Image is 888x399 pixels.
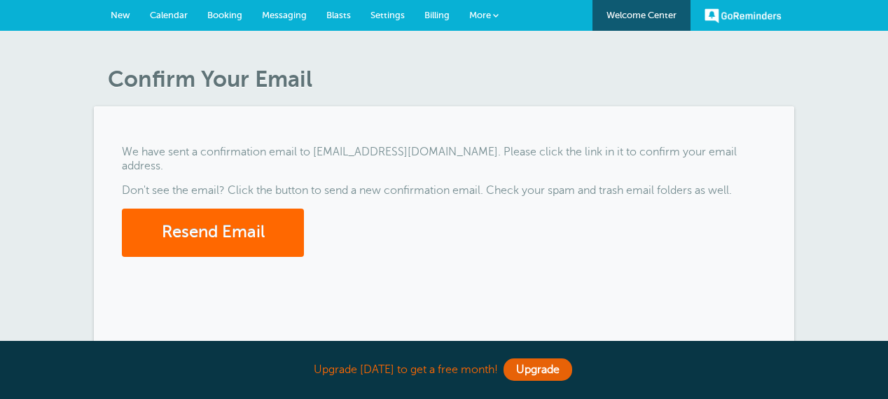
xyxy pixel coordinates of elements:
[122,146,766,172] p: We have sent a confirmation email to [EMAIL_ADDRESS][DOMAIN_NAME]. Please click the link in it to...
[326,10,351,20] span: Blasts
[111,10,130,20] span: New
[108,66,794,92] h1: Confirm Your Email
[262,10,307,20] span: Messaging
[504,358,572,381] a: Upgrade
[94,355,794,385] div: Upgrade [DATE] to get a free month!
[207,10,242,20] span: Booking
[424,10,450,20] span: Billing
[150,10,188,20] span: Calendar
[122,184,766,197] p: Don't see the email? Click the button to send a new confirmation email. Check your spam and trash...
[370,10,405,20] span: Settings
[469,10,491,20] span: More
[122,209,304,257] button: Resend Email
